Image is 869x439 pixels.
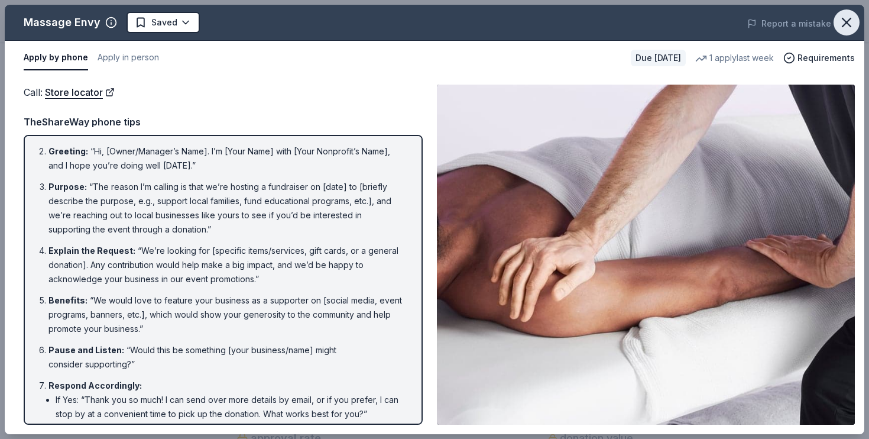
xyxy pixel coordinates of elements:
[24,85,423,100] div: Call :
[45,85,115,100] a: Store locator
[48,180,405,237] li: “The reason I’m calling is that we’re hosting a fundraiser on [date] to [briefly describe the pur...
[24,13,100,32] div: Massage Envy
[48,246,135,256] span: Explain the Request :
[48,182,87,192] span: Purpose :
[695,51,774,65] div: 1 apply last week
[48,144,405,173] li: “Hi, [Owner/Manager’s Name]. I’m [Your Name] with [Your Nonprofit’s Name], and I hope you’re doin...
[98,46,159,70] button: Apply in person
[48,146,88,156] span: Greeting :
[24,46,88,70] button: Apply by phone
[48,345,124,355] span: Pause and Listen :
[783,51,855,65] button: Requirements
[797,51,855,65] span: Requirements
[48,343,405,372] li: “Would this be something [your business/name] might consider supporting?”
[747,17,831,31] button: Report a mistake
[48,380,142,390] span: Respond Accordingly :
[48,244,405,286] li: “We’re looking for [specific items/services, gift cards, or a general donation]. Any contribution...
[56,393,405,421] li: If Yes: “Thank you so much! I can send over more details by email, or if you prefer, I can stop b...
[48,295,87,305] span: Benefits :
[24,114,423,130] div: TheShareWay phone tips
[48,293,405,336] li: “We would love to feature your business as a supporter on [social media, event programs, banners,...
[151,15,177,30] span: Saved
[127,12,200,33] button: Saved
[437,85,855,425] img: Image for Massage Envy
[631,50,686,66] div: Due [DATE]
